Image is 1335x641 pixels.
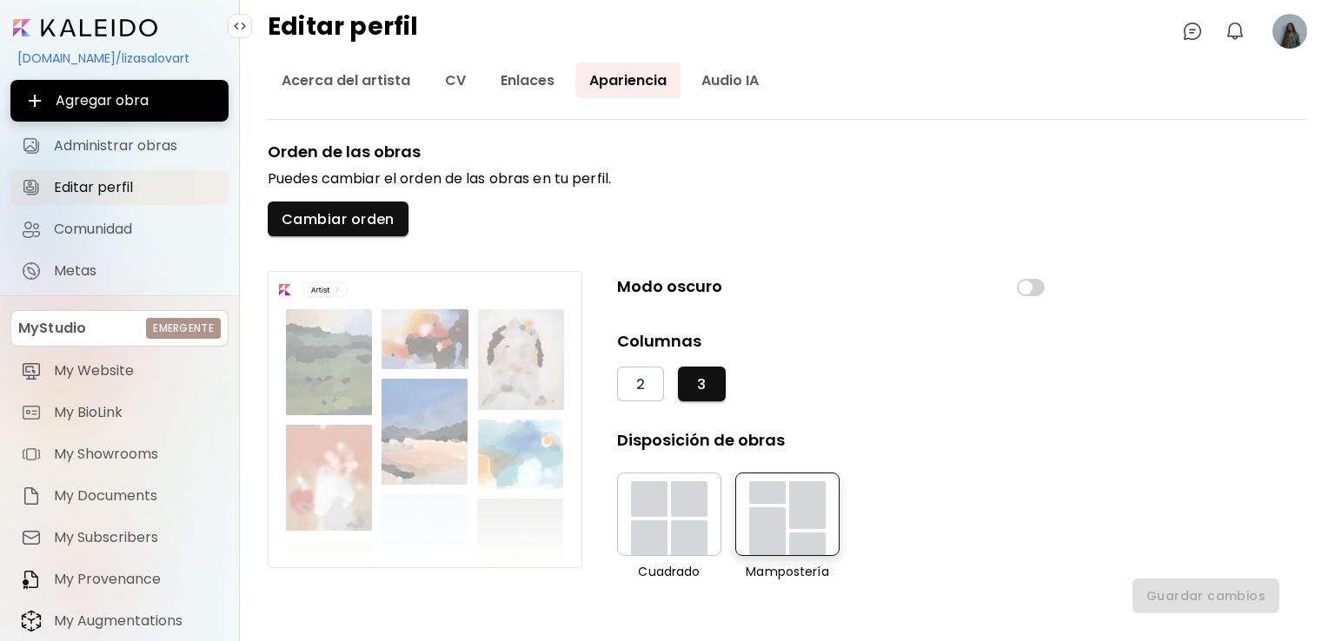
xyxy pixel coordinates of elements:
[153,320,214,336] h6: Emergente
[54,179,218,196] span: Editar perfil
[54,137,218,155] span: Administrar obras
[268,63,424,98] a: Acerca del artista
[10,354,229,388] a: itemMy Website
[268,141,421,163] h5: Orden de las obras
[10,43,229,73] div: [DOMAIN_NAME]/lizasalovart
[10,170,229,205] a: Editar perfil iconEditar perfil
[21,360,42,381] img: item
[24,90,215,111] span: Agregar obra
[10,520,229,555] a: itemMy Subscribers
[268,14,419,49] h4: Editar perfil
[282,210,395,228] span: Cambiar orden
[10,80,229,122] button: Agregar obra
[10,212,229,247] a: Comunidad iconComunidad
[54,262,218,280] span: Metas
[233,19,247,33] img: collapse
[54,362,218,380] span: My Website
[487,63,568,98] a: Enlaces
[54,404,218,421] span: My BioLink
[617,429,785,452] h5: Disposición de obras
[21,527,42,548] img: item
[697,375,706,393] span: 3
[21,569,42,590] img: item
[18,318,86,339] p: MyStudio
[1225,21,1245,42] img: bellIcon
[735,563,840,581] p: Mampostería
[678,367,725,401] button: 3
[10,479,229,513] a: itemMy Documents
[431,63,480,98] a: CV
[617,275,722,298] h5: Modo oscuro
[21,261,42,281] img: Metas icon
[10,604,229,638] a: itemMy Augmentations
[21,135,42,156] img: Administrar obras icon
[10,129,229,163] a: Administrar obras iconAdministrar obras
[54,571,218,588] span: My Provenance
[54,529,218,546] span: My Subscribers
[54,612,218,630] span: My Augmentations
[54,221,218,238] span: Comunidad
[687,63,773,98] a: Audio IA
[54,446,218,463] span: My Showrooms
[10,254,229,288] a: completeMetas iconMetas
[10,395,229,430] a: itemMy BioLink
[21,486,42,506] img: item
[617,563,721,581] p: Cuadrado
[1182,21,1203,42] img: chatIcon
[54,487,218,505] span: My Documents
[268,271,582,568] img: demo
[21,177,42,198] img: Editar perfil icon
[10,562,229,597] a: itemMy Provenance
[617,330,1050,353] h5: Columnas
[268,170,1050,188] h6: Puedes cambiar el orden de las obras en tu perfil.
[575,63,681,98] a: Apariencia
[21,402,42,423] img: item
[10,437,229,472] a: itemMy Showrooms
[21,610,42,632] img: item
[268,202,408,236] button: Cambiar orden
[21,219,42,240] img: Comunidad icon
[21,444,42,465] img: item
[617,367,664,401] button: 2
[1220,17,1250,46] button: bellIcon
[636,375,645,393] span: 2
